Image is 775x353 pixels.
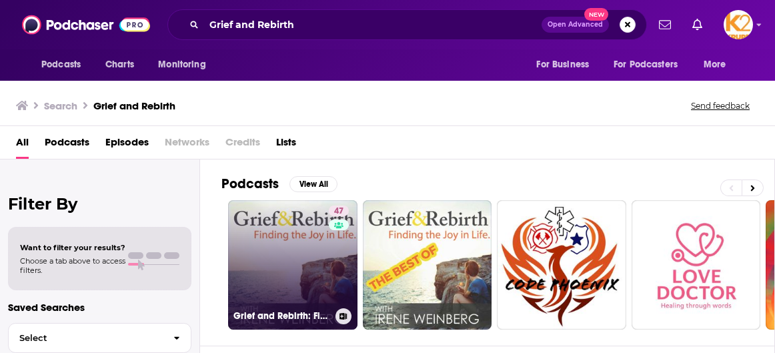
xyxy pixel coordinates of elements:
[221,175,337,192] a: PodcastsView All
[20,243,125,252] span: Want to filter your results?
[45,131,89,159] a: Podcasts
[233,310,330,322] h3: Grief and Rebirth: Finding the Joy in Life
[276,131,296,159] a: Lists
[167,9,647,40] div: Search podcasts, credits, & more...
[165,131,209,159] span: Networks
[8,194,191,214] h2: Filter By
[105,131,149,159] a: Episodes
[41,55,81,74] span: Podcasts
[334,205,343,218] span: 47
[221,175,279,192] h2: Podcasts
[329,206,349,216] a: 47
[22,12,150,37] img: Podchaser - Follow, Share and Rate Podcasts
[289,176,337,192] button: View All
[225,131,260,159] span: Credits
[687,100,754,111] button: Send feedback
[694,52,743,77] button: open menu
[724,10,753,39] span: Logged in as K2Krupp
[8,323,191,353] button: Select
[536,55,589,74] span: For Business
[97,52,142,77] a: Charts
[654,13,676,36] a: Show notifications dropdown
[204,14,542,35] input: Search podcasts, credits, & more...
[228,200,357,330] a: 47Grief and Rebirth: Finding the Joy in Life
[8,301,191,314] p: Saved Searches
[149,52,223,77] button: open menu
[158,55,205,74] span: Monitoring
[724,10,753,39] img: User Profile
[105,55,134,74] span: Charts
[32,52,98,77] button: open menu
[584,8,608,21] span: New
[93,99,175,112] h3: Grief and Rebirth
[548,21,603,28] span: Open Advanced
[704,55,726,74] span: More
[20,256,125,275] span: Choose a tab above to access filters.
[724,10,753,39] button: Show profile menu
[44,99,77,112] h3: Search
[16,131,29,159] a: All
[542,17,609,33] button: Open AdvancedNew
[687,13,708,36] a: Show notifications dropdown
[9,334,163,342] span: Select
[605,52,697,77] button: open menu
[614,55,678,74] span: For Podcasters
[527,52,606,77] button: open menu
